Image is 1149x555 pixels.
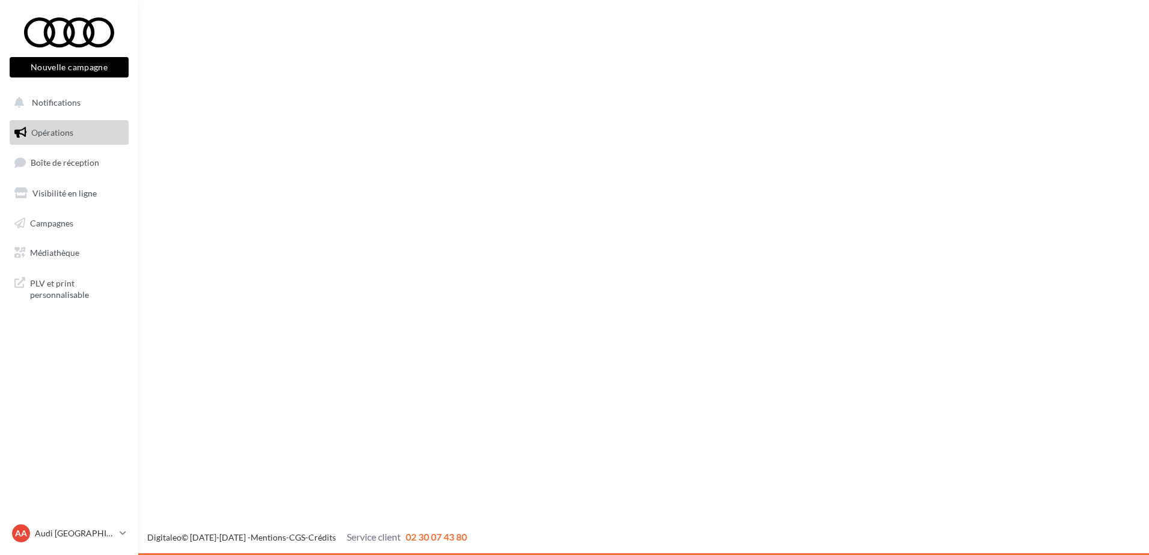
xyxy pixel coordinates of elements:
a: Crédits [308,532,336,542]
span: Service client [347,531,401,542]
a: Visibilité en ligne [7,181,131,206]
a: AA Audi [GEOGRAPHIC_DATA] [10,522,129,545]
span: Opérations [31,127,73,138]
button: Notifications [7,90,126,115]
a: Boîte de réception [7,150,131,175]
span: Notifications [32,97,81,108]
span: Campagnes [30,217,73,228]
a: Médiathèque [7,240,131,265]
span: 02 30 07 43 80 [406,531,467,542]
span: Visibilité en ligne [32,188,97,198]
span: PLV et print personnalisable [30,275,124,301]
p: Audi [GEOGRAPHIC_DATA] [35,527,115,539]
span: AA [15,527,27,539]
a: Mentions [251,532,286,542]
span: Médiathèque [30,247,79,258]
a: PLV et print personnalisable [7,270,131,306]
span: © [DATE]-[DATE] - - - [147,532,467,542]
span: Boîte de réception [31,157,99,168]
a: CGS [289,532,305,542]
a: Campagnes [7,211,131,236]
a: Opérations [7,120,131,145]
a: Digitaleo [147,532,181,542]
button: Nouvelle campagne [10,57,129,77]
